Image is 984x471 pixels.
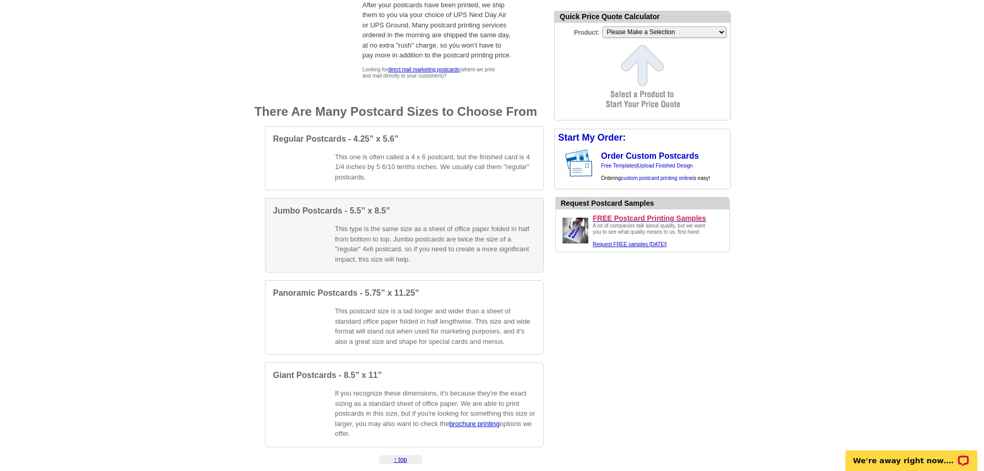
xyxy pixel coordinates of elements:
[555,129,730,146] div: Start My Order:
[839,438,984,471] iframe: LiveChat chat widget
[555,25,601,37] label: Product:
[593,214,725,223] a: FREE Postcard Printing Samples
[388,67,459,72] a: direct mail marketing postcards
[593,241,667,247] a: Request FREE samples [DATE]!
[563,146,600,180] img: post card showing stamp and address area
[601,151,699,160] a: Order Custom Postcards
[561,198,729,209] div: Request Postcard Samples
[638,163,693,169] a: Upload Finished Design
[363,67,497,79] p: Looking for (where we print and mail directly to your customers)?
[449,420,500,428] a: brochure printing
[273,371,382,379] span: Giant Postcards - 8.5” x 11”
[601,163,710,181] span: | Ordering is easy!
[255,105,544,118] h2: There Are Many Postcard Sizes to Choose From
[335,152,536,183] p: This one is often called a 4 x 6 postcard, but the finished card is 4 1/4 inches by 5 6/10 tenths...
[335,388,536,439] p: If you recognize these dimensions, it's because they're the exact sizing as a standard sheet of o...
[273,134,399,143] span: Regular Postcards - 4.25” x 5.6”
[335,306,536,346] p: This postcard size is a tad longer and wider than a sheet of standard office paper folded in half...
[601,163,637,169] a: Free Templates
[555,11,730,23] div: Quick Price Quote Calculator
[621,175,692,181] a: custom postcard printing online
[593,223,712,248] div: A lot of companies talk about quality, but we want you to see what quality means to us, first hand.
[394,456,407,463] a: ↑ top
[555,146,563,180] img: background image for postcard
[335,224,536,264] p: This type is the same size as a sheet of office paper folded in half from bottom to top. Jumbo po...
[560,215,591,246] img: Upload a design ready to be printed
[273,288,419,297] span: Panoramic Postcards - 5.75” x 11.25”
[273,206,391,215] span: Jumbo Postcards - 5.5” x 8.5”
